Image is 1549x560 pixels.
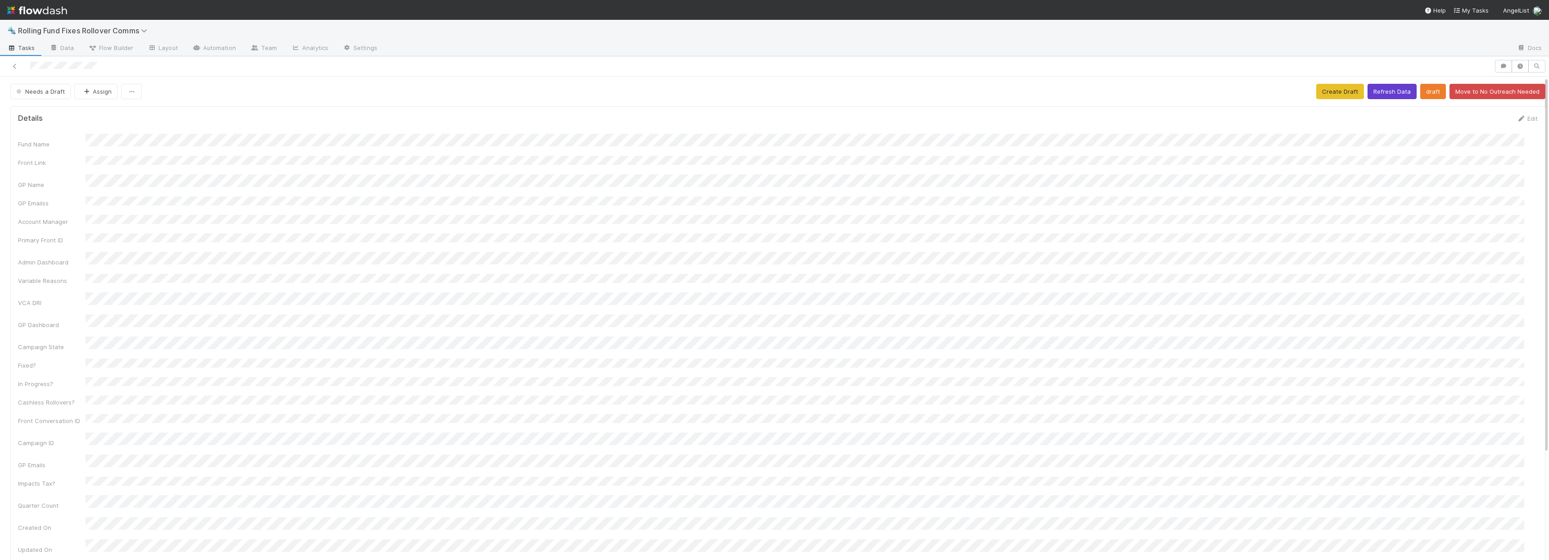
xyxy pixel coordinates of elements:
[42,41,81,56] a: Data
[1420,84,1446,99] button: draft
[18,236,86,245] div: Primary Front ID
[1316,84,1364,99] button: Create Draft
[18,140,86,149] div: Fund Name
[1453,6,1489,15] a: My Tasks
[1424,6,1446,15] div: Help
[81,41,140,56] a: Flow Builder
[243,41,284,56] a: Team
[140,41,185,56] a: Layout
[335,41,385,56] a: Settings
[18,416,86,425] div: Front Conversation ID
[74,84,118,99] button: Assign
[1453,7,1489,14] span: My Tasks
[1510,41,1549,56] a: Docs
[18,398,86,407] div: Cashless Rollovers?
[18,545,86,554] div: Updated On
[18,523,86,532] div: Created On
[18,361,86,370] div: Fixed?
[1517,115,1538,122] a: Edit
[88,43,133,52] span: Flow Builder
[1449,84,1545,99] button: Move to No Outreach Needed
[10,84,71,99] button: Needs a Draft
[18,342,86,351] div: Campaign State
[18,217,86,226] div: Account Manager
[1533,6,1542,15] img: avatar_e8864cf0-19e8-4fe1-83d1-96e6bcd27180.png
[18,438,86,447] div: Campaign ID
[185,41,243,56] a: Automation
[18,180,86,189] div: GP Name
[18,379,86,388] div: In Progress?
[18,26,152,35] span: Rolling Fund Fixes Rollover Comms
[18,114,43,123] h5: Details
[18,501,86,510] div: Quarter Count
[7,3,67,18] img: logo-inverted-e16ddd16eac7371096b0.svg
[18,460,86,469] div: GP Emails
[18,298,86,307] div: VCA DRI
[1368,84,1417,99] button: Refresh Data
[18,276,86,285] div: Variable Reasons
[18,320,86,329] div: GP Dashboard
[7,27,16,34] span: 🔩
[18,258,86,267] div: Admin Dashboard
[1503,7,1529,14] span: AngelList
[18,199,86,208] div: GP Emailss
[7,43,35,52] span: Tasks
[18,479,86,488] div: Impacts Tax?
[14,88,65,95] span: Needs a Draft
[284,41,335,56] a: Analytics
[18,158,86,167] div: Front Link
